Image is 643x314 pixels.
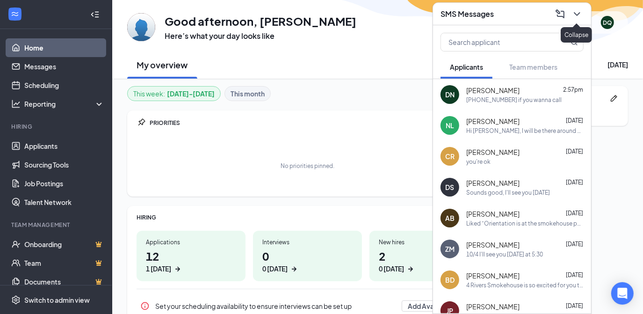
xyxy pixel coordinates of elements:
[441,33,552,51] input: Search applicant
[466,127,584,135] div: Hi [PERSON_NAME], I will be there around 5:36 I was caught in heavy traffic around [GEOGRAPHIC_DA...
[569,7,584,22] button: ChevronDown
[11,99,21,109] svg: Analysis
[137,213,478,221] div: HIRING
[466,96,562,104] div: [PHONE_NUMBER] if you wanna call
[607,60,628,69] div: [DATE]
[165,31,356,41] h3: Here’s what your day looks like
[609,94,619,103] svg: Pen
[24,38,104,57] a: Home
[281,162,334,170] div: No priorities pinned.
[555,8,566,20] svg: ComposeMessage
[262,264,288,274] div: 0 [DATE]
[571,8,583,20] svg: ChevronDown
[127,13,155,41] img: Donald Quesenberry
[11,295,21,305] svg: Settings
[566,148,583,155] span: [DATE]
[445,275,455,285] div: BD
[140,301,150,311] svg: Info
[611,282,634,305] div: Open Intercom Messenger
[262,238,353,246] div: Interviews
[402,300,462,312] button: Add Availability
[262,248,353,274] h1: 0
[466,240,520,249] span: [PERSON_NAME]
[146,264,171,274] div: 1 [DATE]
[445,152,455,161] div: CR
[379,238,469,246] div: New hires
[137,118,146,127] svg: Pin
[379,264,404,274] div: 0 [DATE]
[90,10,100,19] svg: Collapse
[137,231,246,281] a: Applications121 [DATE]ArrowRight
[146,238,236,246] div: Applications
[466,158,491,166] div: you're ok
[566,179,583,186] span: [DATE]
[167,88,215,99] b: [DATE] - [DATE]
[466,86,520,95] span: [PERSON_NAME]
[24,272,104,291] a: DocumentsCrown
[466,117,520,126] span: [PERSON_NAME]
[379,248,469,274] h1: 2
[466,250,543,258] div: 10/4 I'll see you [DATE] at 5:30
[231,88,265,99] b: This month
[552,7,567,22] button: ComposeMessage
[466,147,520,157] span: [PERSON_NAME]
[446,121,454,130] div: NL
[11,221,102,229] div: Team Management
[155,301,396,311] div: Set your scheduling availability to ensure interviews can be set up
[173,264,182,274] svg: ArrowRight
[566,271,583,278] span: [DATE]
[466,219,584,227] div: Liked “Orientation is at the smokehouse patio [DATE] at 5:30pm.”
[561,27,592,43] div: Collapse
[466,281,584,289] div: 4 Rivers Smokehouse is so excited for you to join our team! Do you know anyone else who might be ...
[24,254,104,272] a: TeamCrown
[406,264,415,274] svg: ArrowRight
[24,235,104,254] a: OnboardingCrown
[11,123,102,131] div: Hiring
[24,57,104,76] a: Messages
[24,99,105,109] div: Reporting
[289,264,299,274] svg: ArrowRight
[24,76,104,95] a: Scheduling
[24,295,90,305] div: Switch to admin view
[466,209,520,219] span: [PERSON_NAME]
[509,63,557,71] span: Team members
[563,86,583,93] span: 2:57pm
[566,302,583,309] span: [DATE]
[566,117,583,124] span: [DATE]
[445,213,455,223] div: AB
[24,137,104,155] a: Applicants
[150,119,478,127] div: PRIORITIES
[10,9,20,19] svg: WorkstreamLogo
[446,183,455,192] div: DS
[466,178,520,188] span: [PERSON_NAME]
[441,9,494,19] h3: SMS Messages
[24,174,104,193] a: Job Postings
[566,210,583,217] span: [DATE]
[466,271,520,280] span: [PERSON_NAME]
[450,63,483,71] span: Applicants
[445,90,455,99] div: DN
[369,231,478,281] a: New hires20 [DATE]ArrowRight
[24,193,104,212] a: Talent Network
[133,88,215,99] div: This week :
[603,19,612,27] div: DQ
[445,244,455,254] div: ZM
[137,59,188,71] h2: My overview
[466,189,550,197] div: Sounds good, I'll see you [DATE]
[24,155,104,174] a: Sourcing Tools
[146,248,236,274] h1: 12
[253,231,362,281] a: Interviews00 [DATE]ArrowRight
[466,302,520,311] span: [PERSON_NAME]
[566,241,583,248] span: [DATE]
[165,13,356,29] h1: Good afternoon, [PERSON_NAME]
